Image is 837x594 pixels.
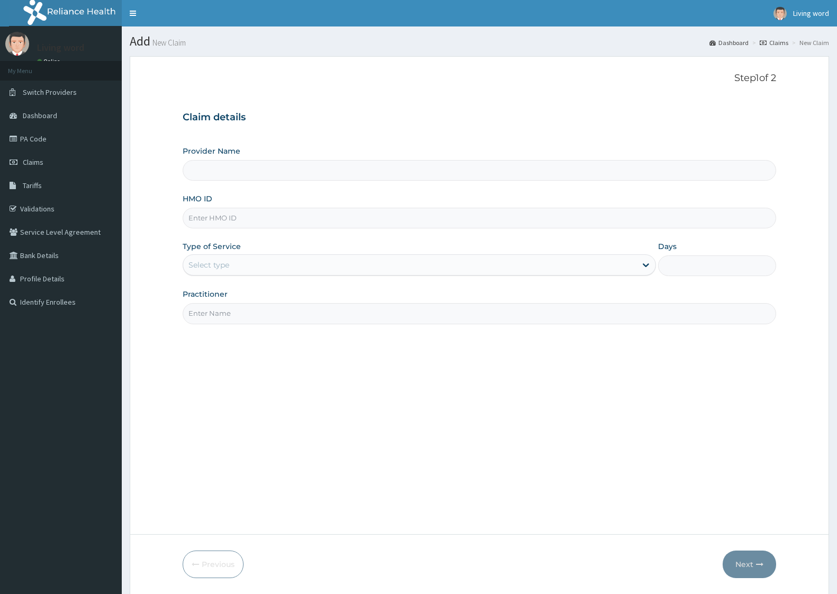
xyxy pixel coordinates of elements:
[773,7,787,20] img: User Image
[23,157,43,167] span: Claims
[658,241,677,252] label: Days
[183,551,244,578] button: Previous
[183,146,240,156] label: Provider Name
[709,38,749,47] a: Dashboard
[789,38,829,47] li: New Claim
[37,43,84,52] p: Living word
[23,87,77,97] span: Switch Providers
[130,34,829,48] h1: Add
[183,112,776,123] h3: Claim details
[793,8,829,18] span: Living word
[183,303,776,324] input: Enter Name
[183,289,228,299] label: Practitioner
[37,58,62,65] a: Online
[23,181,42,190] span: Tariffs
[183,241,241,252] label: Type of Service
[183,193,212,204] label: HMO ID
[150,39,186,47] small: New Claim
[723,551,776,578] button: Next
[23,111,57,120] span: Dashboard
[5,32,29,56] img: User Image
[183,73,776,84] p: Step 1 of 2
[760,38,788,47] a: Claims
[183,208,776,228] input: Enter HMO ID
[188,260,229,270] div: Select type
